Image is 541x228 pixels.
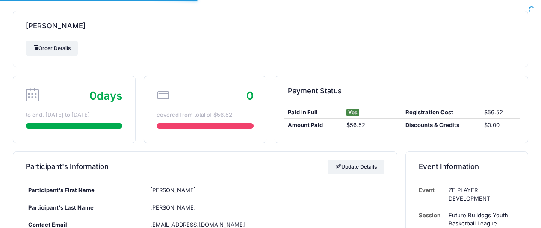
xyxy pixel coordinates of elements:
[419,182,445,207] td: Event
[26,155,109,179] h4: Participant's Information
[26,111,122,119] div: to end. [DATE] to [DATE]
[26,14,86,38] h4: [PERSON_NAME]
[480,108,520,117] div: $56.52
[150,221,245,228] span: [EMAIL_ADDRESS][DOMAIN_NAME]
[346,109,359,116] span: Yes
[284,121,343,130] div: Amount Paid
[150,187,196,193] span: [PERSON_NAME]
[246,89,254,102] span: 0
[284,108,343,117] div: Paid in Full
[22,182,144,199] div: Participant's First Name
[343,121,402,130] div: $56.52
[444,182,515,207] td: ZE PLAYER DEVELOPMENT
[419,155,479,179] h4: Event Information
[402,121,480,130] div: Discounts & Credits
[150,204,196,211] span: [PERSON_NAME]
[89,87,122,104] div: days
[22,199,144,216] div: Participant's Last Name
[288,79,342,103] h4: Payment Status
[157,111,253,119] div: covered from total of $56.52
[26,41,78,56] a: Order Details
[402,108,480,117] div: Registration Cost
[480,121,520,130] div: $0.00
[89,89,97,102] span: 0
[328,160,384,174] a: Update Details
